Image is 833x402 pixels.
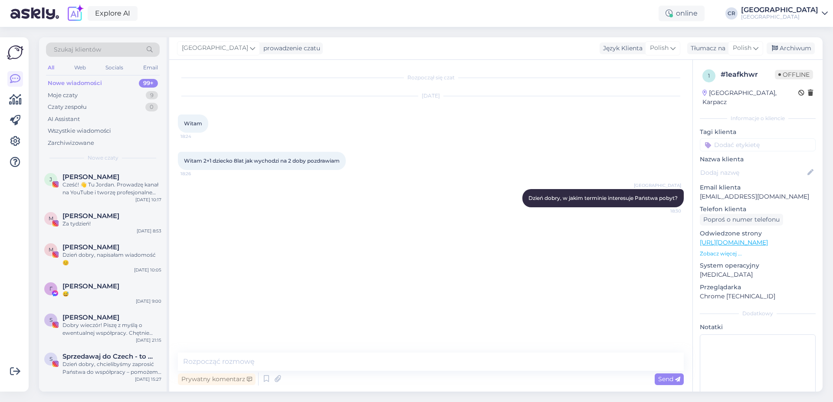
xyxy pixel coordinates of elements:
[139,79,158,88] div: 99+
[700,229,816,238] p: Odwiedzone strony
[49,246,53,253] span: M
[49,317,52,323] span: S
[528,195,678,201] span: Dzień dobry, w jakim terminie interesuje Państwa pobyt?
[49,356,52,362] span: S
[184,157,340,164] span: Witam 2+1 dziecko 8lat jak wychodzi na 2 doby pozdrawiam
[88,154,118,162] span: Nowe czaty
[702,88,798,107] div: [GEOGRAPHIC_DATA], Karpacz
[62,314,119,321] span: Sylwia Tomczak
[136,298,161,304] div: [DATE] 9:00
[700,192,816,201] p: [EMAIL_ADDRESS][DOMAIN_NAME]
[659,6,705,21] div: online
[725,7,738,20] div: CR
[48,79,102,88] div: Nowe wiadomości
[775,70,813,79] span: Offline
[134,267,161,273] div: [DATE] 10:05
[62,220,161,228] div: Za tydzień!
[700,183,816,192] p: Email klienta
[54,45,101,54] span: Szukaj klientów
[649,208,681,214] span: 18:30
[700,114,816,122] div: Informacje o kliencie
[767,42,815,54] div: Archiwum
[700,310,816,317] div: Dodatkowy
[62,282,119,290] span: Галина Попова
[62,290,161,298] div: 😅
[135,376,161,382] div: [DATE] 15:27
[62,173,119,181] span: Jordan Koman
[46,62,56,73] div: All
[182,43,248,53] span: [GEOGRAPHIC_DATA]
[658,375,680,383] span: Send
[178,92,684,100] div: [DATE]
[184,120,202,127] span: Witam
[66,4,84,23] img: explore-ai
[49,215,53,222] span: M
[48,115,80,124] div: AI Assistant
[178,373,256,385] div: Prywatny komentarz
[145,103,158,111] div: 0
[146,91,158,100] div: 9
[48,91,78,100] div: Moje czaty
[700,283,816,292] p: Przeglądarka
[700,155,816,164] p: Nazwa klienta
[72,62,88,73] div: Web
[700,168,806,177] input: Dodaj nazwę
[62,212,119,220] span: Małgorzata K
[700,127,816,137] p: Tagi klienta
[62,243,119,251] span: Monika Kowalewska
[721,69,775,80] div: # 1eafkhwr
[62,181,161,196] div: Cześć! 👋 Tu Jordan. Prowadzę kanał na YouTube i tworzę profesjonalne rolki oraz zdjęcia do social...
[7,44,23,61] img: Askly Logo
[48,103,87,111] div: Czaty zespołu
[49,285,52,292] span: Г
[650,43,669,53] span: Polish
[741,13,818,20] div: [GEOGRAPHIC_DATA]
[180,170,213,177] span: 18:26
[48,127,111,135] div: Wszystkie wiadomości
[700,239,768,246] a: [URL][DOMAIN_NAME]
[104,62,125,73] div: Socials
[741,7,828,20] a: [GEOGRAPHIC_DATA][GEOGRAPHIC_DATA]
[136,337,161,343] div: [DATE] 21:15
[700,214,783,226] div: Poproś o numer telefonu
[62,251,161,267] div: Dzień dobry, napisałam wiadomość 😊
[687,44,725,53] div: Tłumacz na
[700,323,816,332] p: Notatki
[62,360,161,376] div: Dzień dobry, chcielibyśmy zaprosić Państwa do współpracy – pomożemy dotrzeć do czeskich i [DEMOGR...
[741,7,818,13] div: [GEOGRAPHIC_DATA]
[733,43,751,53] span: Polish
[141,62,160,73] div: Email
[700,205,816,214] p: Telefon klienta
[634,182,681,189] span: [GEOGRAPHIC_DATA]
[700,250,816,258] p: Zobacz więcej ...
[49,176,52,183] span: J
[700,270,816,279] p: [MEDICAL_DATA]
[178,74,684,82] div: Rozpoczął się czat
[700,292,816,301] p: Chrome [TECHNICAL_ID]
[260,44,320,53] div: prowadzenie czatu
[600,44,643,53] div: Język Klienta
[135,196,161,203] div: [DATE] 10:17
[88,6,138,21] a: Explore AI
[137,228,161,234] div: [DATE] 8:53
[700,261,816,270] p: System operacyjny
[62,353,153,360] span: Sprzedawaj do Czech - to proste!
[708,72,710,79] span: 1
[180,133,213,140] span: 18:24
[700,138,816,151] input: Dodać etykietę
[62,321,161,337] div: Dobry wieczór! Piszę z myślą o ewentualnej współpracy. Chętnie przygotuję materiały w ramach poby...
[48,139,94,147] div: Zarchiwizowane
